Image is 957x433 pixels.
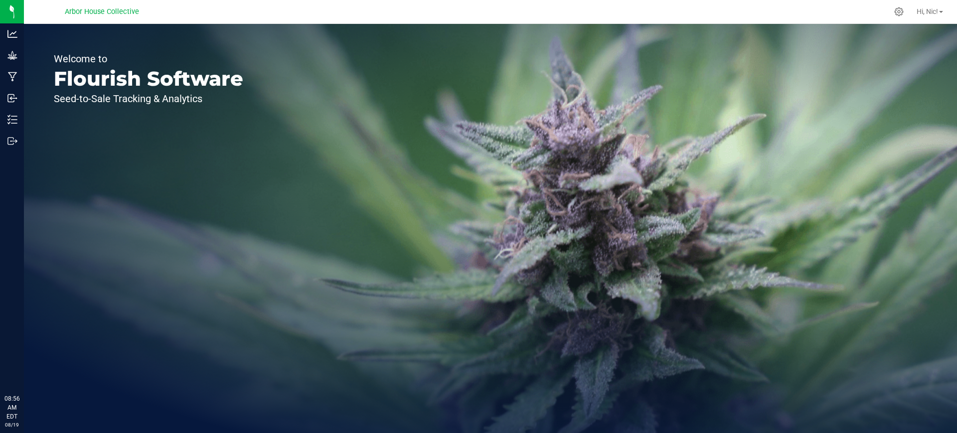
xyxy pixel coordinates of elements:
p: 08/19 [4,421,19,429]
inline-svg: Analytics [7,29,17,39]
span: Hi, Nic! [917,7,938,15]
inline-svg: Inbound [7,93,17,103]
inline-svg: Manufacturing [7,72,17,82]
div: Manage settings [893,7,905,16]
p: Seed-to-Sale Tracking & Analytics [54,94,243,104]
inline-svg: Inventory [7,115,17,125]
p: Flourish Software [54,69,243,89]
inline-svg: Grow [7,50,17,60]
p: 08:56 AM EDT [4,394,19,421]
span: Arbor House Collective [65,7,139,16]
p: Welcome to [54,54,243,64]
inline-svg: Outbound [7,136,17,146]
